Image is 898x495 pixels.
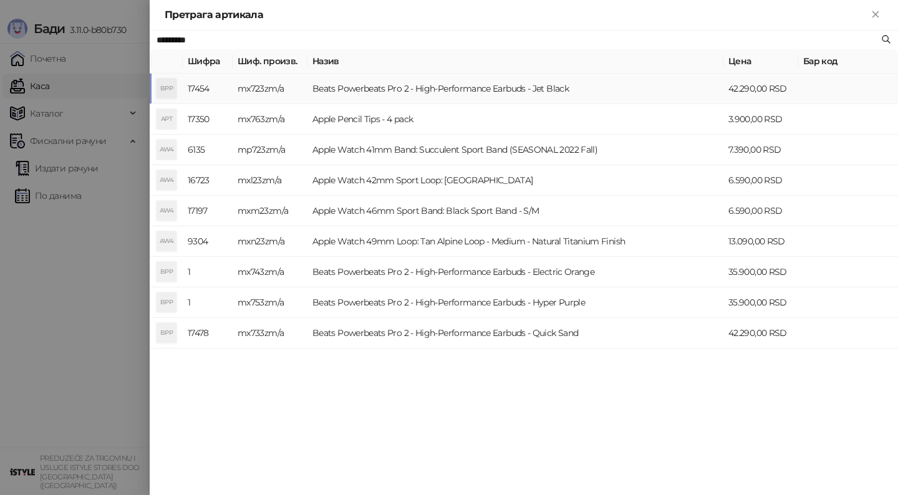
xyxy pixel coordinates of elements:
[723,165,798,196] td: 6.590,00 RSD
[307,49,723,74] th: Назив
[183,226,233,257] td: 9304
[723,74,798,104] td: 42.290,00 RSD
[723,318,798,348] td: 42.290,00 RSD
[307,165,723,196] td: Apple Watch 42mm Sport Loop: [GEOGRAPHIC_DATA]
[157,140,176,160] div: AW4
[183,318,233,348] td: 17478
[307,74,723,104] td: Beats Powerbeats Pro 2 - High-Performance Earbuds - Jet Black
[157,201,176,221] div: AW4
[233,287,307,318] td: mx753zm/a
[307,257,723,287] td: Beats Powerbeats Pro 2 - High-Performance Earbuds - Electric Orange
[307,104,723,135] td: Apple Pencil Tips - 4 pack
[723,49,798,74] th: Цена
[307,318,723,348] td: Beats Powerbeats Pro 2 - High-Performance Earbuds - Quick Sand
[233,257,307,287] td: mx743zm/a
[157,262,176,282] div: BPP
[233,165,307,196] td: mxl23zm/a
[233,104,307,135] td: mx763zm/a
[233,74,307,104] td: mx723zm/a
[183,257,233,287] td: 1
[183,49,233,74] th: Шифра
[157,109,176,129] div: APT
[868,7,883,22] button: Close
[157,323,176,343] div: BPP
[183,74,233,104] td: 17454
[157,79,176,99] div: BPP
[723,257,798,287] td: 35.900,00 RSD
[233,226,307,257] td: mxn23zm/a
[723,196,798,226] td: 6.590,00 RSD
[233,49,307,74] th: Шиф. произв.
[157,292,176,312] div: BPP
[183,196,233,226] td: 17197
[183,165,233,196] td: 16723
[157,170,176,190] div: AW4
[183,135,233,165] td: 6135
[307,196,723,226] td: Apple Watch 46mm Sport Band: Black Sport Band - S/M
[157,231,176,251] div: AW4
[233,135,307,165] td: mp723zm/a
[723,226,798,257] td: 13.090,00 RSD
[307,226,723,257] td: Apple Watch 49mm Loop: Tan Alpine Loop - Medium - Natural Titanium Finish
[723,104,798,135] td: 3.900,00 RSD
[165,7,868,22] div: Претрага артикала
[307,135,723,165] td: Apple Watch 41mm Band: Succulent Sport Band (SEASONAL 2022 Fall)
[233,318,307,348] td: mx733zm/a
[307,287,723,318] td: Beats Powerbeats Pro 2 - High-Performance Earbuds - Hyper Purple
[183,104,233,135] td: 17350
[183,287,233,318] td: 1
[798,49,898,74] th: Бар код
[723,287,798,318] td: 35.900,00 RSD
[723,135,798,165] td: 7.390,00 RSD
[233,196,307,226] td: mxm23zm/a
